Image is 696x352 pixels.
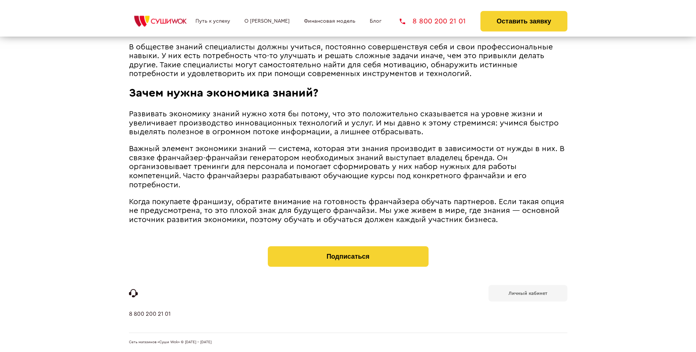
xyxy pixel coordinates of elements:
a: 8 800 200 21 01 [400,18,466,25]
a: Финансовая модель [304,18,355,24]
button: Подписаться [268,246,429,267]
a: О [PERSON_NAME] [244,18,290,24]
a: Путь к успеху [195,18,230,24]
span: Когда покупаете франшизу, обратите внимание на готовность франчайзера обучать партнеров. Если так... [129,198,564,224]
span: Сеть магазинов «Суши Wok» © [DATE] - [DATE] [129,340,212,345]
span: Зачем нужна экономика знаний? [129,87,319,99]
a: 8 800 200 21 01 [129,311,171,333]
span: Важный элемент экономики знаний ― система, которая эти знания производит в зависимости от нужды в... [129,145,564,188]
a: Блог [370,18,381,24]
a: Личный кабинет [488,285,567,302]
span: Развивать экономику знаний нужно хотя бы потому, что это положительно сказывается на уровне жизни... [129,110,559,136]
button: Оставить заявку [480,11,567,31]
span: 8 800 200 21 01 [412,18,466,25]
span: В обществе знаний специалисты должны учиться, постоянно совершенствуя себя и свои профессиональны... [129,43,553,78]
b: Личный кабинет [509,291,547,296]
